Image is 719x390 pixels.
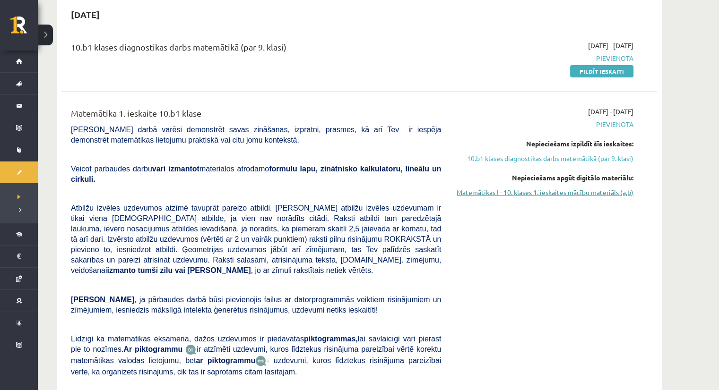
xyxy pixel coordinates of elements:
a: Matemātikas I - 10. klases 1. ieskaites mācību materiāls (a,b) [455,187,633,197]
span: [PERSON_NAME] darbā varēsi demonstrēt savas zināšanas, izpratni, prasmes, kā arī Tev ir iespēja d... [71,126,441,144]
b: izmanto [107,266,136,274]
h2: [DATE] [61,3,109,25]
div: 10.b1 klases diagnostikas darbs matemātikā (par 9. klasi) [71,41,441,58]
div: Nepieciešams apgūt digitālo materiālu: [455,173,633,183]
b: Ar piktogrammu [123,345,182,353]
span: [DATE] - [DATE] [588,107,633,117]
b: vari izmantot [152,165,199,173]
span: Veicot pārbaudes darbu materiālos atrodamo [71,165,441,183]
a: Rīgas 1. Tālmācības vidusskola [10,17,38,40]
img: JfuEzvunn4EvwAAAAASUVORK5CYII= [185,344,197,355]
span: ir atzīmēti uzdevumi, kuros līdztekus risinājuma pareizībai vērtē korektu matemātikas valodas lie... [71,345,441,365]
a: 10.b1 klases diagnostikas darbs matemātikā (par 9. klasi) [455,153,633,163]
a: Pildīt ieskaiti [570,65,633,77]
span: Līdzīgi kā matemātikas eksāmenā, dažos uzdevumos ir piedāvātas lai savlaicīgi vari pierast pie to... [71,335,441,353]
b: ar piktogrammu [196,356,255,365]
span: Pievienota [455,53,633,63]
span: Pievienota [455,119,633,129]
span: Atbilžu izvēles uzdevumos atzīmē tavuprāt pareizo atbildi. [PERSON_NAME] atbilžu izvēles uzdevuma... [71,204,441,274]
div: Nepieciešams izpildīt šīs ieskaites: [455,139,633,149]
b: tumši zilu vai [PERSON_NAME] [138,266,251,274]
span: [PERSON_NAME] [71,296,134,304]
b: formulu lapu, zinātnisko kalkulatoru, lineālu un cirkuli. [71,165,441,183]
div: Matemātika 1. ieskaite 10.b1 klase [71,107,441,124]
b: piktogrammas, [304,335,358,343]
img: wKvN42sLe3LLwAAAABJRU5ErkJggg== [255,356,267,366]
span: [DATE] - [DATE] [588,41,633,51]
span: , ja pārbaudes darbā būsi pievienojis failus ar datorprogrammās veiktiem risinājumiem un zīmējumi... [71,296,441,314]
